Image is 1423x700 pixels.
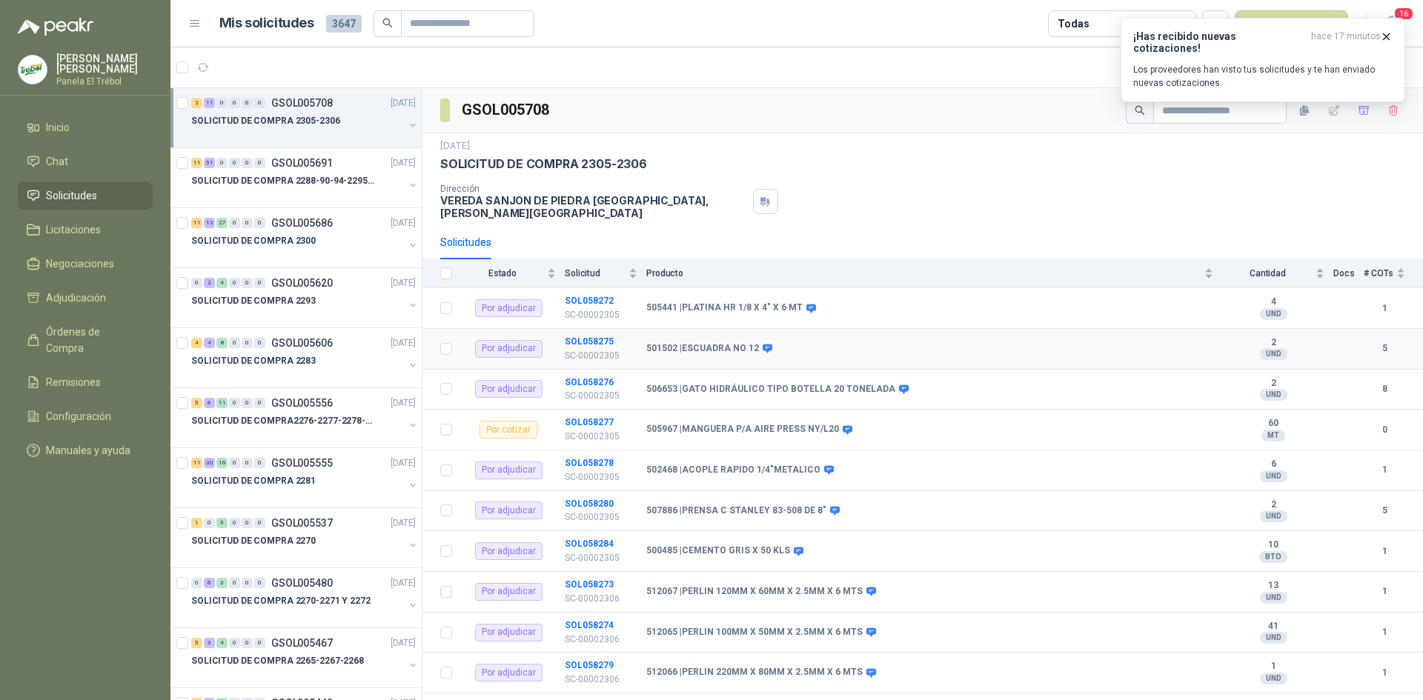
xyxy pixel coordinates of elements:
b: 1 [1364,666,1405,680]
span: Adjudicación [46,290,106,306]
p: Dirección [440,184,747,194]
a: SOL058276 [565,377,614,387]
b: 4 [1222,296,1324,308]
div: UND [1260,673,1287,684]
p: GSOL005480 [271,578,333,588]
b: 60 [1222,418,1324,430]
div: 0 [229,218,240,228]
div: 30 [204,458,215,468]
span: Estado [461,268,544,279]
div: 11 [191,458,202,468]
div: 0 [229,98,240,108]
div: 0 [242,278,253,288]
a: SOL058280 [565,499,614,509]
button: ¡Has recibido nuevas cotizaciones!hace 17 minutos Los proveedores han visto tus solicitudes y te ... [1121,18,1405,102]
span: hace 17 minutos [1311,30,1381,54]
b: 1 [1364,463,1405,477]
div: 5 [216,518,228,528]
a: SOL058274 [565,620,614,630]
b: SOL058278 [565,458,614,468]
div: 1 [191,518,202,528]
p: [DATE] [440,139,470,153]
span: 16 [1393,7,1414,21]
div: 0 [204,518,215,528]
div: 8 [216,338,228,348]
p: [DATE] [391,516,416,530]
a: 5 6 11 0 0 0 GSOL005556[DATE] SOLICITUD DE COMPRA2276-2277-2278-2284-2285- [191,394,419,441]
div: 5 [191,638,202,648]
a: 2 11 0 0 0 0 GSOL005708[DATE] SOLICITUD DE COMPRA 2305-2306 [191,94,419,141]
th: Producto [646,259,1222,288]
b: 1 [1364,301,1405,316]
p: SC-00002305 [565,470,637,484]
a: Adjudicación [18,284,153,312]
div: 4 [191,338,202,348]
span: Manuales y ayuda [46,442,130,459]
a: Inicio [18,113,153,141]
div: Por adjudicar [475,583,543,601]
div: 0 [242,578,253,588]
div: 2 [204,278,215,288]
p: SC-00002306 [565,633,637,647]
b: 1 [1364,625,1405,639]
span: Órdenes de Compra [46,324,139,356]
div: 4 [216,278,228,288]
button: 16 [1379,10,1405,37]
b: 512066 | PERLIN 220MM X 80MM X 2.5MM X 6 MTS [646,667,863,679]
div: 0 [216,158,228,168]
p: SOLICITUD DE COMPRA 2300 [191,234,316,248]
div: 0 [254,158,265,168]
h3: ¡Has recibido nuevas cotizaciones! [1133,30,1305,54]
div: 0 [254,98,265,108]
div: 3 [204,638,215,648]
div: 11 [191,158,202,168]
b: 5 [1364,341,1405,356]
div: 11 [216,398,228,408]
a: Chat [18,147,153,176]
p: SOLICITUD DE COMPRA 2305-2306 [440,156,647,172]
a: 0 6 3 0 0 0 GSOL005480[DATE] SOLICITUD DE COMPRA 2270-2271 Y 2272 [191,574,419,621]
a: 0 2 4 0 0 0 GSOL005620[DATE] SOLICITUD DE COMPRA 2293 [191,274,419,321]
b: 6 [1222,459,1324,470]
p: [DATE] [391,576,416,590]
b: 13 [1222,580,1324,592]
p: GSOL005537 [271,518,333,528]
p: [DATE] [391,276,416,290]
span: search [382,18,393,28]
div: MT [1261,430,1285,441]
span: 3647 [326,15,362,33]
th: Docs [1333,259,1364,288]
p: SOLICITUD DE COMPRA2276-2277-2278-2284-2285- [191,414,376,428]
div: Por adjudicar [475,299,543,317]
p: GSOL005691 [271,158,333,168]
div: 0 [254,218,265,228]
div: 0 [242,338,253,348]
p: [DATE] [391,636,416,650]
div: 0 [229,398,240,408]
p: [PERSON_NAME] [PERSON_NAME] [56,53,153,74]
div: Por adjudicar [475,624,543,641]
p: GSOL005556 [271,398,333,408]
b: 512065 | PERLIN 100MM X 50MM X 2.5MM X 6 MTS [646,627,863,639]
a: SOL058275 [565,336,614,347]
p: [DATE] [391,96,416,110]
b: 1 [1364,544,1405,559]
p: SC-00002305 [565,510,637,524]
div: 0 [254,578,265,588]
div: 0 [254,518,265,528]
div: 3 [216,578,228,588]
b: 0 [1364,423,1405,437]
div: 0 [254,338,265,348]
a: SOL058277 [565,417,614,427]
span: Cantidad [1222,268,1313,279]
a: SOL058273 [565,579,614,590]
div: 0 [191,578,202,588]
b: 10 [1222,539,1324,551]
p: [DATE] [391,336,416,350]
div: 0 [229,338,240,348]
div: 16 [216,458,228,468]
p: SC-00002305 [565,430,637,444]
div: UND [1260,348,1287,360]
h1: Mis solicitudes [219,13,314,34]
div: 0 [254,278,265,288]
